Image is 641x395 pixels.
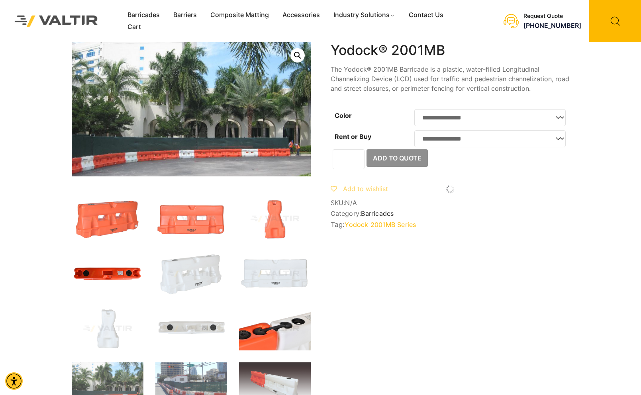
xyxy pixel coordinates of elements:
[239,252,311,295] img: A white plastic barrier with two rectangular openings, featuring the brand name "Yodock" and a logo.
[335,133,371,141] label: Rent or Buy
[333,149,365,169] input: Product quantity
[523,22,581,29] a: call (888) 496-3625
[72,42,311,176] img: Hard-Rock-Casino-FL-Fence-Panel-2001MB-barricades
[327,9,402,21] a: Industry Solutions
[290,48,305,63] a: Open this option
[121,21,148,33] a: Cart
[367,149,428,167] button: Add to Quote
[204,9,276,21] a: Composite Matting
[121,9,167,21] a: Barricades
[155,197,227,241] img: An orange traffic barrier with two rectangular openings and a logo, designed for road safety and ...
[5,372,23,390] div: Accessibility Menu
[345,221,416,229] a: Yodock 2001MB Series
[331,42,570,59] h1: Yodock® 2001MB
[239,197,311,241] img: An orange traffic cone with a wide base and a tapered top, designed for road safety and traffic m...
[276,9,327,21] a: Accessories
[331,199,570,207] span: SKU:
[6,7,107,35] img: Valtir Rentals
[331,65,570,93] p: The Yodock® 2001MB Barricade is a plastic, water-filled Longitudinal Channelizing Device (LCD) us...
[331,221,570,229] span: Tag:
[523,13,581,20] div: Request Quote
[167,9,204,21] a: Barriers
[72,307,143,350] img: A white plastic container with a unique shape, likely used for storage or dispensing liquids.
[72,197,143,241] img: 2001MB_Org_3Q.jpg
[155,307,227,350] img: A white plastic tank with two black caps and a label on the side, viewed from above.
[72,252,143,295] img: An orange plastic dock float with two circular openings and a rectangular label on top.
[335,111,352,119] label: Color
[331,210,570,217] span: Category:
[345,199,357,207] span: N/A
[361,209,394,217] a: Barricades
[155,252,227,295] img: A white plastic barrier with a textured surface, designed for traffic control or safety purposes.
[402,9,450,21] a: Contact Us
[239,307,311,350] img: Close-up of two connected plastic containers, one orange and one white, featuring black caps and ...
